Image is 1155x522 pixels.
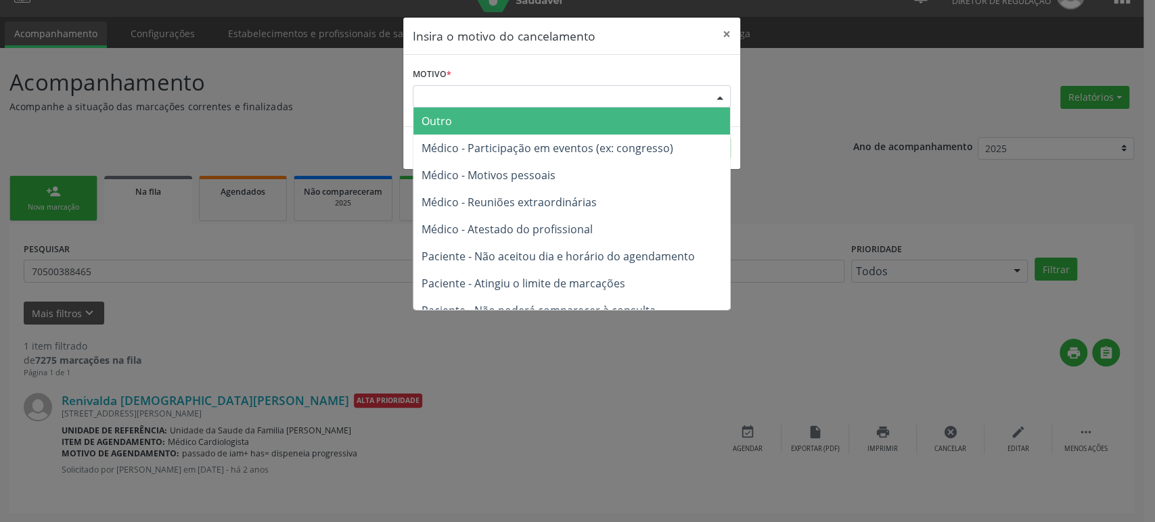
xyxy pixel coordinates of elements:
label: Motivo [413,64,451,85]
h5: Insira o motivo do cancelamento [413,27,595,45]
span: Outro [422,114,452,128]
span: Paciente - Não poderá comparecer à consulta [422,303,656,318]
span: Médico - Reuniões extraordinárias [422,195,597,210]
span: Paciente - Atingiu o limite de marcações [422,276,625,291]
span: Médico - Atestado do profissional [422,222,593,237]
span: Paciente - Não aceitou dia e horário do agendamento [422,249,695,264]
span: Médico - Participação em eventos (ex: congresso) [422,141,673,156]
span: Médico - Motivos pessoais [422,168,556,183]
button: Close [713,18,740,51]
